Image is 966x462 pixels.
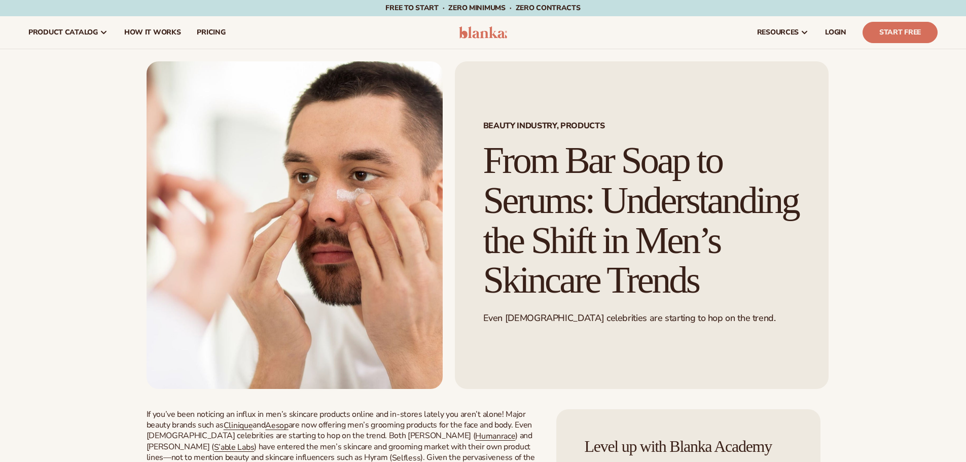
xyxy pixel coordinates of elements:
[214,442,254,453] a: S’able Labs
[124,28,181,37] span: How It Works
[197,28,225,37] span: pricing
[817,16,854,49] a: LOGIN
[825,28,846,37] span: LOGIN
[253,419,265,431] span: and
[28,28,98,37] span: product catalog
[483,122,800,130] span: BEAUTY INDUSTRY, PRODUCTS
[147,430,532,452] span: ) and [PERSON_NAME] (
[749,16,817,49] a: resources
[459,26,507,39] img: logo
[863,22,938,43] a: Start Free
[147,419,532,442] span: are now offering men’s grooming products for the face and body. Even [DEMOGRAPHIC_DATA] celebriti...
[585,438,792,455] h4: Level up with Blanka Academy
[385,3,580,13] span: Free to start · ZERO minimums · ZERO contracts
[483,312,800,324] p: Even [DEMOGRAPHIC_DATA] celebrities are starting to hop on the trend.
[475,431,515,442] a: Humanrace
[116,16,189,49] a: How It Works
[147,409,526,431] span: If you’ve been noticing an influx in men’s skincare products online and in-stores lately you aren...
[483,140,800,300] h1: From Bar Soap to Serums: Understanding the Shift in Men’s Skincare Trends
[189,16,233,49] a: pricing
[20,16,116,49] a: product catalog
[147,61,443,389] img: A male applying under eye cream, depicting the current shift in men's skincare going from only us...
[224,420,253,431] a: Clinique
[757,28,799,37] span: resources
[265,420,288,431] a: Aesop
